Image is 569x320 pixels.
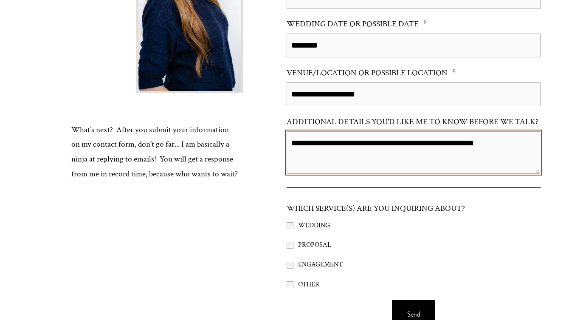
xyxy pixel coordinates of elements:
span: OTHER [298,279,319,291]
input: PROPOSAL [287,242,293,249]
span: WHICH SERVICE(S) ARE YOU INQUIRING ABOUT? [287,201,465,216]
span: ADDITIONAL DETAILS YOU'D LIKE ME TO KNOW BEFORE WE TALK? [287,115,538,130]
span: WEDDING [298,220,330,232]
input: WEDDING [287,222,293,229]
span: WEDDING DATE OR POSSIBLE DATE [287,17,419,32]
input: OTHER [287,281,293,288]
input: ENGAGEMENT [287,262,293,269]
p: What’s next? After you submit your information on my contact form, don’t go far... I am basically... [71,123,239,181]
span: VENUE/LOCATION OR POSSIBLE LOCATION [287,66,448,81]
span: Send [407,310,420,318]
span: PROPOSAL [298,239,331,252]
span: ENGAGEMENT [298,259,343,271]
